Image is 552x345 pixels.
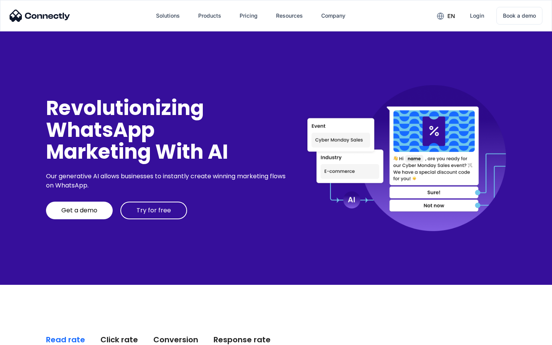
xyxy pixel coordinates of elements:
a: Book a demo [496,7,542,25]
a: Try for free [120,202,187,219]
a: Get a demo [46,202,113,219]
div: Company [321,10,345,21]
div: Click rate [100,334,138,345]
img: Connectly Logo [10,10,70,22]
div: Try for free [136,207,171,214]
div: Conversion [153,334,198,345]
div: Read rate [46,334,85,345]
div: Revolutionizing WhatsApp Marketing With AI [46,97,288,163]
div: Response rate [214,334,271,345]
div: Solutions [156,10,180,21]
div: Pricing [240,10,258,21]
div: Get a demo [61,207,97,214]
div: Login [470,10,484,21]
a: Login [464,7,490,25]
div: Products [198,10,221,21]
div: Resources [276,10,303,21]
div: Our generative AI allows businesses to instantly create winning marketing flows on WhatsApp. [46,172,288,190]
a: Pricing [233,7,264,25]
div: en [447,11,455,21]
